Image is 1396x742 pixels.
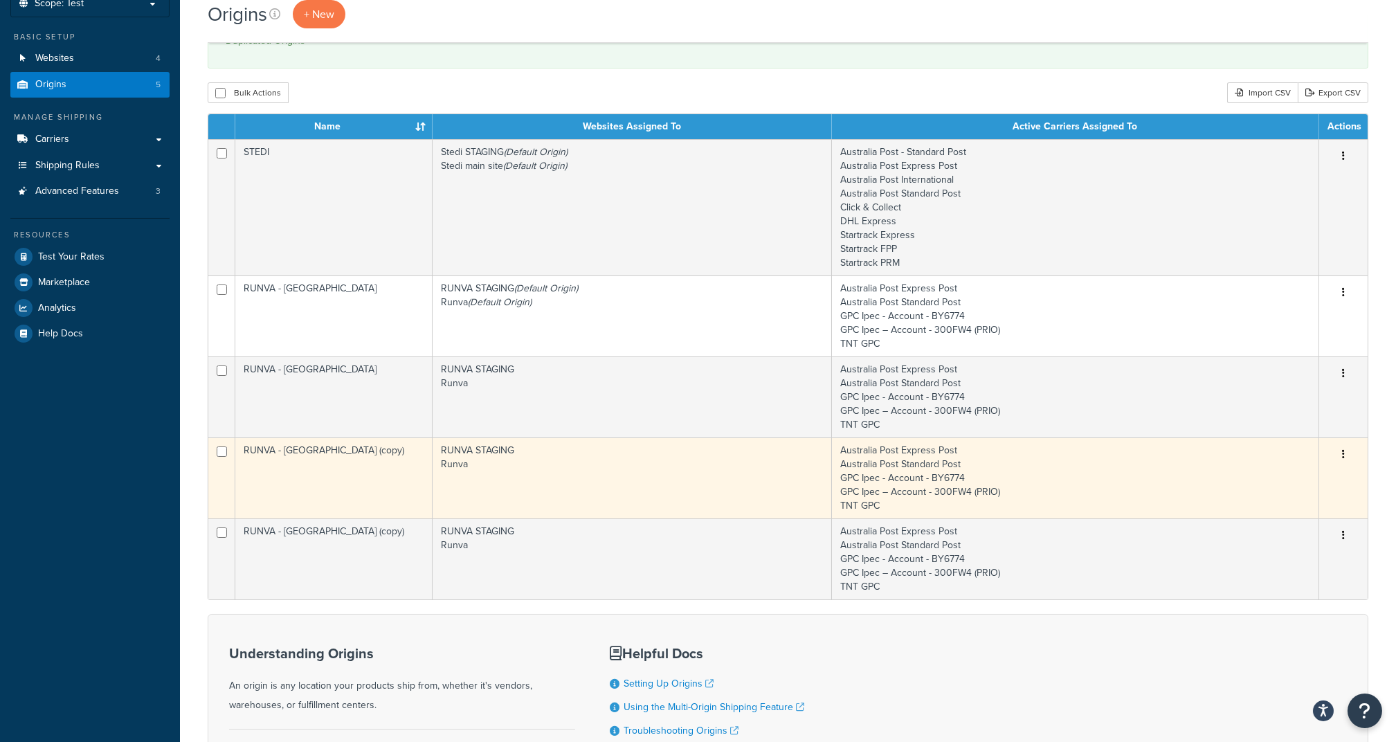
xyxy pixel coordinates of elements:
[832,437,1319,518] td: Australia Post Express Post Australia Post Standard Post GPC Ipec - Account - BY6774 GPC Ipec – A...
[235,518,433,599] td: RUNVA - [GEOGRAPHIC_DATA] (copy)
[610,646,884,661] h3: Helpful Docs
[433,275,832,356] td: RUNVA STAGING Runva
[10,72,170,98] li: Origins
[38,328,83,340] span: Help Docs
[35,134,69,145] span: Carriers
[10,31,170,43] div: Basic Setup
[10,244,170,269] a: Test Your Rates
[1348,694,1382,728] button: Open Resource Center
[1298,82,1368,103] a: Export CSV
[10,153,170,179] a: Shipping Rules
[208,82,289,103] button: Bulk Actions
[433,437,832,518] td: RUNVA STAGING Runva
[156,185,161,197] span: 3
[208,1,267,28] h1: Origins
[10,46,170,71] a: Websites 4
[235,139,433,275] td: STEDI
[468,295,532,309] i: (Default Origin)
[10,179,170,204] li: Advanced Features
[832,114,1319,139] th: Active Carriers Assigned To
[304,6,334,22] span: + New
[235,437,433,518] td: RUNVA - [GEOGRAPHIC_DATA] (copy)
[229,646,575,661] h3: Understanding Origins
[10,111,170,123] div: Manage Shipping
[514,281,578,296] i: (Default Origin)
[1319,114,1368,139] th: Actions
[433,356,832,437] td: RUNVA STAGING Runva
[10,321,170,346] a: Help Docs
[832,518,1319,599] td: Australia Post Express Post Australia Post Standard Post GPC Ipec - Account - BY6774 GPC Ipec – A...
[10,127,170,152] a: Carriers
[503,159,567,173] i: (Default Origin)
[235,114,433,139] th: Name : activate to sort column ascending
[35,79,66,91] span: Origins
[38,302,76,314] span: Analytics
[235,356,433,437] td: RUNVA - [GEOGRAPHIC_DATA]
[38,277,90,289] span: Marketplace
[832,139,1319,275] td: Australia Post - Standard Post Australia Post Express Post Australia Post International Australia...
[504,145,568,159] i: (Default Origin)
[156,53,161,64] span: 4
[10,46,170,71] li: Websites
[35,53,74,64] span: Websites
[35,160,100,172] span: Shipping Rules
[156,79,161,91] span: 5
[832,275,1319,356] td: Australia Post Express Post Australia Post Standard Post GPC Ipec - Account - BY6774 GPC Ipec – A...
[624,700,804,714] a: Using the Multi-Origin Shipping Feature
[433,518,832,599] td: RUNVA STAGING Runva
[1227,82,1298,103] div: Import CSV
[10,229,170,241] div: Resources
[433,114,832,139] th: Websites Assigned To
[624,723,738,738] a: Troubleshooting Origins
[832,356,1319,437] td: Australia Post Express Post Australia Post Standard Post GPC Ipec - Account - BY6774 GPC Ipec – A...
[10,72,170,98] a: Origins 5
[229,646,575,715] div: An origin is any location your products ship from, whether it's vendors, warehouses, or fulfillme...
[624,676,714,691] a: Setting Up Origins
[10,296,170,320] a: Analytics
[433,139,832,275] td: Stedi STAGING Stedi main site
[38,251,105,263] span: Test Your Rates
[10,270,170,295] a: Marketplace
[35,185,119,197] span: Advanced Features
[10,179,170,204] a: Advanced Features 3
[235,275,433,356] td: RUNVA - [GEOGRAPHIC_DATA]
